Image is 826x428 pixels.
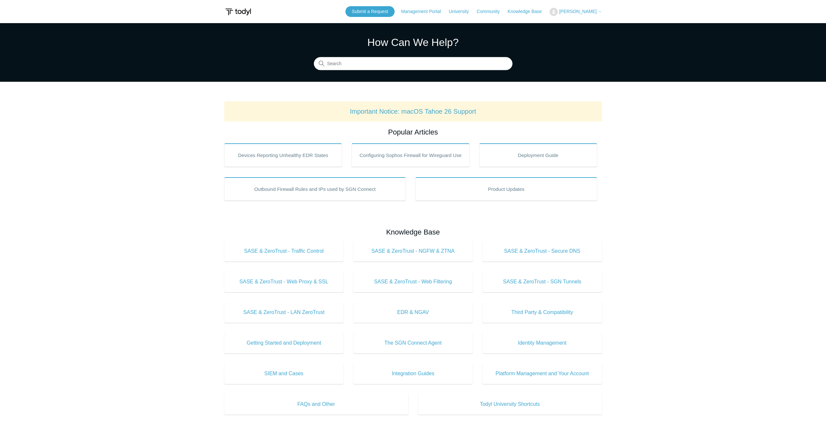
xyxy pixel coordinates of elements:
[345,6,395,17] a: Submit a Request
[477,8,506,15] a: Community
[492,247,592,255] span: SASE & ZeroTrust - Secure DNS
[234,370,334,378] span: SIEM and Cases
[363,278,463,286] span: SASE & ZeroTrust - Web Filtering
[314,57,512,70] input: Search
[234,247,334,255] span: SASE & ZeroTrust - Traffic Control
[224,271,344,292] a: SASE & ZeroTrust - Web Proxy & SSL
[224,394,408,415] a: FAQs and Other
[234,400,399,408] span: FAQs and Other
[234,339,334,347] span: Getting Started and Deployment
[224,6,252,18] img: Todyl Support Center Help Center home page
[224,177,406,201] a: Outbound Firewall Rules and IPs used by SGN Connect
[483,302,602,323] a: Third Party & Compatibility
[224,227,602,237] h2: Knowledge Base
[353,333,473,353] a: The SGN Connect Agent
[492,308,592,316] span: Third Party & Compatibility
[483,333,602,353] a: Identity Management
[508,8,548,15] a: Knowledge Base
[353,363,473,384] a: Integration Guides
[224,333,344,353] a: Getting Started and Deployment
[314,35,512,50] h1: How Can We Help?
[353,241,473,262] a: SASE & ZeroTrust - NGFW & ZTNA
[363,339,463,347] span: The SGN Connect Agent
[353,302,473,323] a: EDR & NGAV
[492,339,592,347] span: Identity Management
[479,143,597,167] a: Deployment Guide
[234,308,334,316] span: SASE & ZeroTrust - LAN ZeroTrust
[363,247,463,255] span: SASE & ZeroTrust - NGFW & ZTNA
[492,370,592,378] span: Platform Management and Your Account
[415,177,597,201] a: Product Updates
[559,9,596,14] span: [PERSON_NAME]
[224,241,344,262] a: SASE & ZeroTrust - Traffic Control
[401,8,447,15] a: Management Portal
[449,8,475,15] a: University
[353,271,473,292] a: SASE & ZeroTrust - Web Filtering
[234,278,334,286] span: SASE & ZeroTrust - Web Proxy & SSL
[483,271,602,292] a: SASE & ZeroTrust - SGN Tunnels
[483,363,602,384] a: Platform Management and Your Account
[224,143,342,167] a: Devices Reporting Unhealthy EDR States
[224,302,344,323] a: SASE & ZeroTrust - LAN ZeroTrust
[363,308,463,316] span: EDR & NGAV
[363,370,463,378] span: Integration Guides
[492,278,592,286] span: SASE & ZeroTrust - SGN Tunnels
[483,241,602,262] a: SASE & ZeroTrust - Secure DNS
[550,8,602,16] button: [PERSON_NAME]
[418,394,602,415] a: Todyl University Shortcuts
[224,363,344,384] a: SIEM and Cases
[428,400,592,408] span: Todyl University Shortcuts
[224,127,602,137] h2: Popular Articles
[350,108,476,115] a: Important Notice: macOS Tahoe 26 Support
[352,143,469,167] a: Configuring Sophos Firewall for Wireguard Use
